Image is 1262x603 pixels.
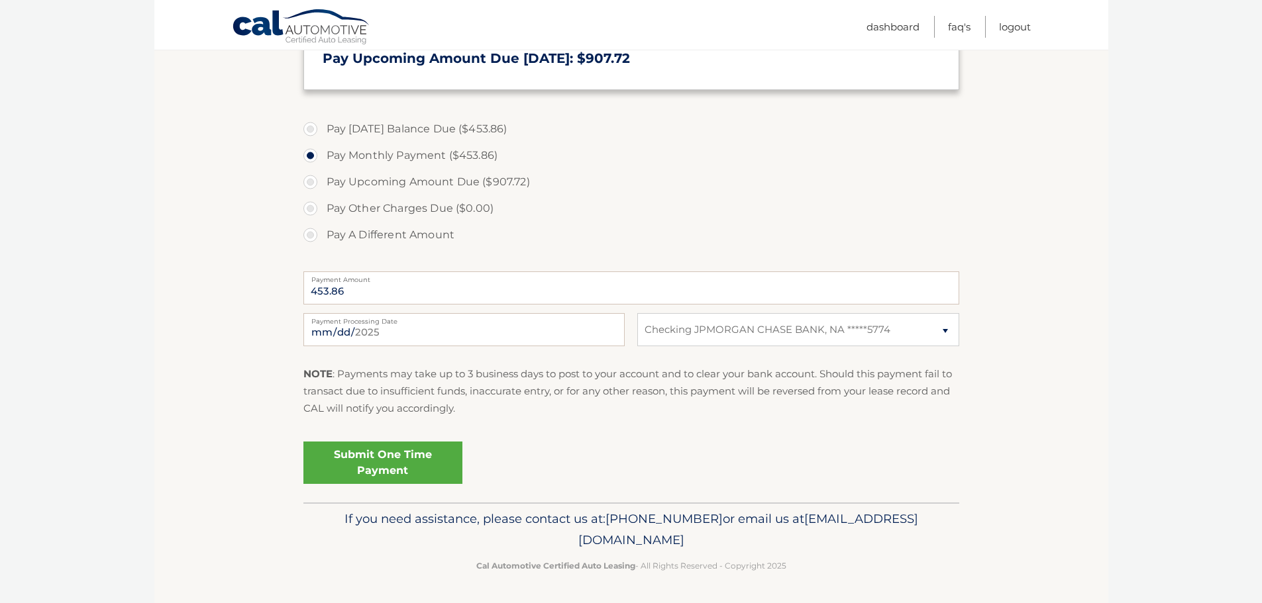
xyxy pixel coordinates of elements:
[948,16,971,38] a: FAQ's
[605,511,723,526] span: [PHONE_NUMBER]
[578,511,918,547] span: [EMAIL_ADDRESS][DOMAIN_NAME]
[303,271,959,304] input: Payment Amount
[303,313,625,324] label: Payment Processing Date
[999,16,1031,38] a: Logout
[476,561,635,571] strong: Cal Automotive Certified Auto Leasing
[303,441,462,484] a: Submit One Time Payment
[232,9,371,47] a: Cal Automotive
[303,222,959,248] label: Pay A Different Amount
[303,365,959,418] p: : Payments may take up to 3 business days to post to your account and to clear your bank account....
[303,313,625,346] input: Payment Date
[303,271,959,282] label: Payment Amount
[312,559,951,573] p: - All Rights Reserved - Copyright 2025
[303,169,959,195] label: Pay Upcoming Amount Due ($907.72)
[303,142,959,169] label: Pay Monthly Payment ($453.86)
[303,367,333,380] strong: NOTE
[303,116,959,142] label: Pay [DATE] Balance Due ($453.86)
[303,195,959,222] label: Pay Other Charges Due ($0.00)
[312,508,951,551] p: If you need assistance, please contact us at: or email us at
[867,16,920,38] a: Dashboard
[323,50,940,67] h3: Pay Upcoming Amount Due [DATE]: $907.72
